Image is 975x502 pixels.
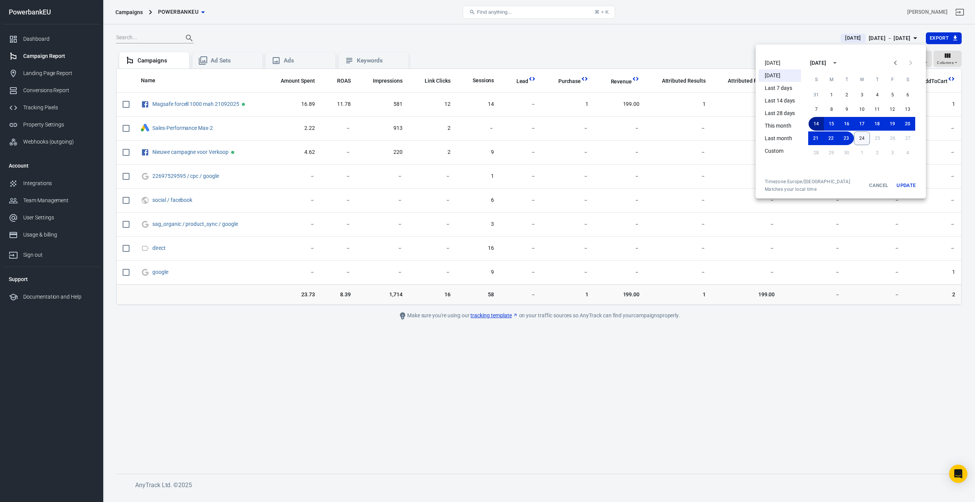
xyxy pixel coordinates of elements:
button: 17 [854,117,870,131]
button: 20 [900,117,915,131]
button: 9 [839,102,854,116]
button: 7 [809,102,824,116]
button: Previous month [888,55,903,70]
button: 2 [839,88,854,102]
button: 3 [854,88,870,102]
li: [DATE] [759,69,801,82]
button: 4 [870,88,885,102]
button: calendar view is open, switch to year view [828,56,841,69]
button: 31 [809,88,824,102]
span: Wednesday [855,72,869,87]
button: 11 [870,102,885,116]
li: [DATE] [759,57,801,69]
button: 22 [823,131,839,145]
button: 14 [809,117,824,131]
li: Last 7 days [759,82,801,94]
span: Tuesday [840,72,854,87]
span: Matches your local time [765,186,850,192]
span: Monday [825,72,838,87]
button: 16 [839,117,854,131]
li: Last month [759,132,801,145]
button: Update [894,179,918,192]
button: 21 [808,131,823,145]
button: 23 [839,131,854,145]
button: 10 [854,102,870,116]
button: 8 [824,102,839,116]
li: Custom [759,145,801,157]
button: Cancel [866,179,891,192]
button: 12 [885,102,900,116]
span: Friday [885,72,899,87]
button: 1 [824,88,839,102]
span: Thursday [870,72,884,87]
li: Last 14 days [759,94,801,107]
span: Sunday [809,72,823,87]
button: 5 [885,88,900,102]
button: 15 [824,117,839,131]
button: 6 [900,88,915,102]
div: Open Intercom Messenger [949,465,967,483]
li: Last 28 days [759,107,801,120]
span: Saturday [901,72,914,87]
div: [DATE] [810,59,826,67]
div: Timezone: Europe/[GEOGRAPHIC_DATA] [765,179,850,185]
button: 19 [885,117,900,131]
button: 24 [854,131,870,145]
button: 18 [870,117,885,131]
li: This month [759,120,801,132]
button: 13 [900,102,915,116]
